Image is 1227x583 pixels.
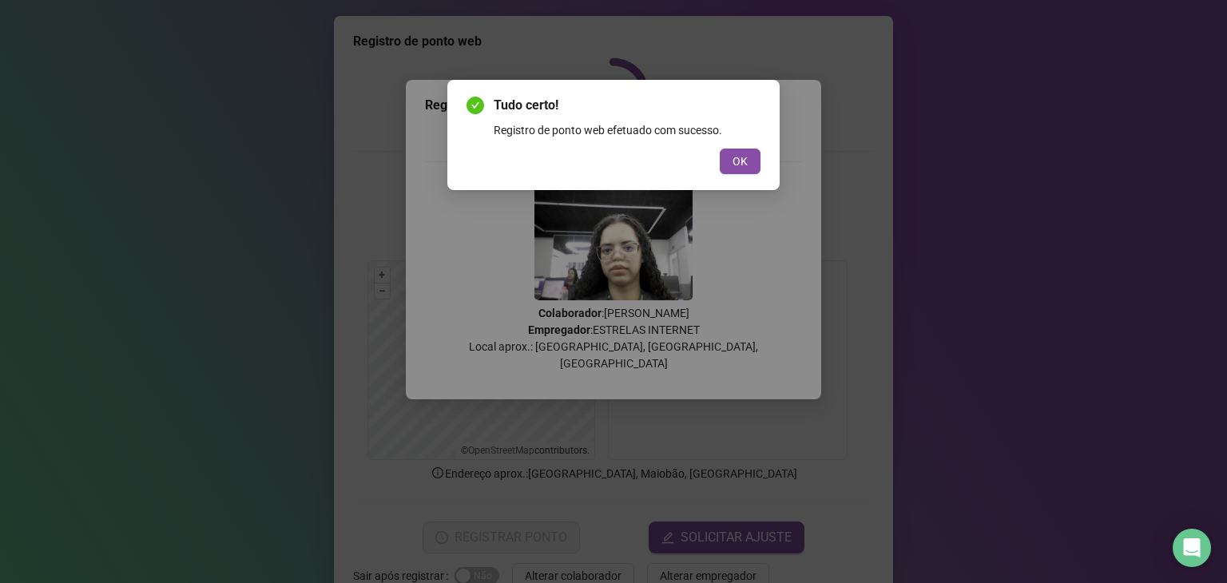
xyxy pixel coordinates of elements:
[494,121,760,139] div: Registro de ponto web efetuado com sucesso.
[1173,529,1211,567] div: Open Intercom Messenger
[720,149,760,174] button: OK
[733,153,748,170] span: OK
[494,96,760,115] span: Tudo certo!
[467,97,484,114] span: check-circle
